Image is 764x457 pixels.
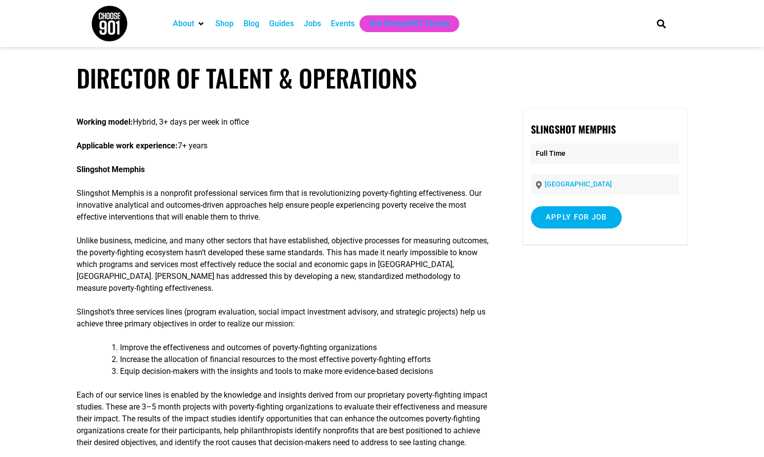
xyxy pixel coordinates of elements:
[243,18,259,30] a: Blog
[331,18,355,30] a: Events
[77,235,492,294] p: Unlike business, medicine, and many other sectors that have established, objective processes for ...
[653,15,669,32] div: Search
[120,354,492,366] li: Increase the allocation of financial resources to the most effective poverty-fighting efforts
[269,18,294,30] a: Guides
[215,18,234,30] a: Shop
[77,63,688,92] h1: Director of Talent & Operations
[531,206,622,228] input: Apply for job
[120,342,492,354] li: Improve the effectiveness and outcomes of poverty-fighting organizations
[77,116,492,128] p: Hybrid, 3+ days per week in office
[77,187,492,223] p: Slingshot Memphis is a nonprofit professional services firm that is revolutionizing poverty-fight...
[168,15,640,32] nav: Main nav
[120,366,492,377] li: Equip decision-makers with the insights and tools to make more evidence-based decisions
[173,18,194,30] a: About
[77,141,178,150] strong: Applicable work experience:
[77,306,492,330] p: Slingshot’s three services lines (program evaluation, social impact investment advisory, and stra...
[369,18,449,30] a: Get Choose901 Emails
[77,140,492,152] p: 7+ years
[77,117,133,127] strong: Working model:
[531,122,616,137] strong: Slingshot Memphis
[304,18,321,30] a: Jobs
[77,389,492,449] p: Each of our service lines is enabled by the knowledge and insights derived from our proprietary p...
[77,165,145,174] strong: Slingshot Memphis
[545,180,612,188] a: [GEOGRAPHIC_DATA]
[531,143,679,164] p: Full Time
[168,15,210,32] div: About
